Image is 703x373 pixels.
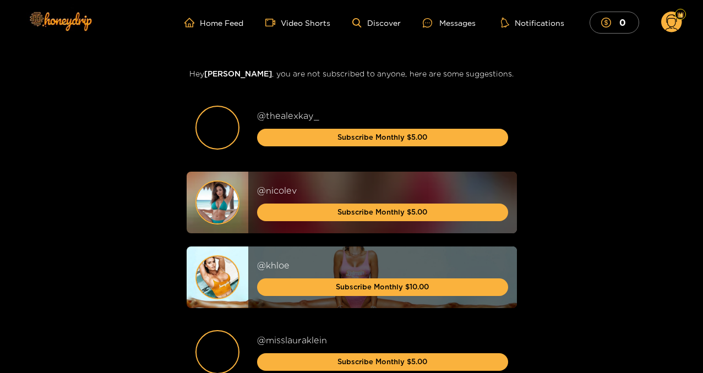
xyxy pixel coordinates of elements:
span: video-camera [265,18,281,28]
a: Home Feed [184,18,243,28]
img: sfsdf [197,182,238,223]
button: Subscribe Monthly $5.00 [257,129,508,146]
span: [PERSON_NAME] [204,69,272,78]
div: @ thealexkay_ [257,109,508,122]
button: Subscribe Monthly $5.00 [257,204,508,221]
button: Notifications [498,17,568,28]
span: home [184,18,200,28]
a: Discover [352,18,400,28]
button: 0 [590,12,639,33]
img: Fan Level [677,12,684,18]
div: @ khloe [257,259,508,272]
button: Subscribe Monthly $10.00 [257,278,508,296]
div: @ nicolev [257,184,508,197]
span: Subscribe Monthly $10.00 [336,281,429,292]
div: Messages [423,17,476,29]
mark: 0 [618,17,628,28]
span: Subscribe Monthly $5.00 [337,131,427,142]
span: Subscribe Monthly $5.00 [337,356,427,367]
div: @ misslauraklein [257,334,508,347]
span: Subscribe Monthly $5.00 [337,206,427,217]
img: sfsdf [197,256,238,298]
span: dollar [601,18,617,28]
a: Video Shorts [265,18,330,28]
button: Subscribe Monthly $5.00 [257,353,508,371]
h3: Hey , you are not subscribed to anyone, here are some suggestions. [187,67,517,80]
